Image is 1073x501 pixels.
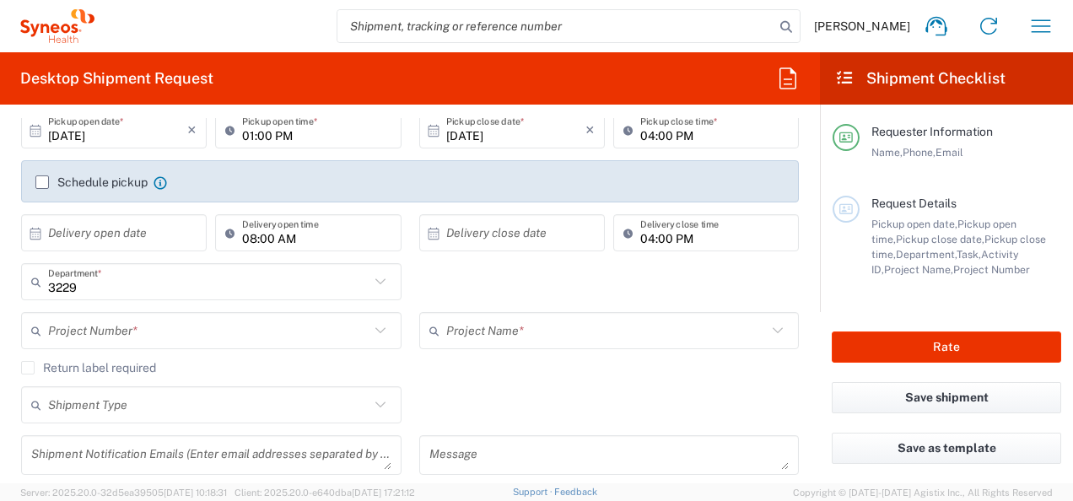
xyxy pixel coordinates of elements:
span: Client: 2025.20.0-e640dba [235,488,415,498]
span: Name, [871,146,903,159]
input: Shipment, tracking or reference number [337,10,774,42]
label: Schedule pickup [35,175,148,189]
button: Rate [832,331,1061,363]
span: Pickup close date, [896,233,984,245]
span: Department, [896,248,957,261]
button: Save as template [832,433,1061,464]
button: Save shipment [832,382,1061,413]
span: Pickup open date, [871,218,957,230]
span: [PERSON_NAME] [814,19,910,34]
label: Return label required [21,361,156,374]
span: Task, [957,248,981,261]
span: Phone, [903,146,936,159]
span: Email [936,146,963,159]
h2: Shipment Checklist [835,68,1006,89]
a: Support [513,487,555,497]
span: Project Name, [884,263,953,276]
span: Project Number [953,263,1030,276]
span: Copyright © [DATE]-[DATE] Agistix Inc., All Rights Reserved [793,485,1053,500]
span: Server: 2025.20.0-32d5ea39505 [20,488,227,498]
i: × [187,116,197,143]
span: Request Details [871,197,957,210]
h2: Desktop Shipment Request [20,68,213,89]
span: [DATE] 17:21:12 [352,488,415,498]
span: Requester Information [871,125,993,138]
a: Feedback [554,487,597,497]
span: [DATE] 10:18:31 [164,488,227,498]
i: × [585,116,595,143]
